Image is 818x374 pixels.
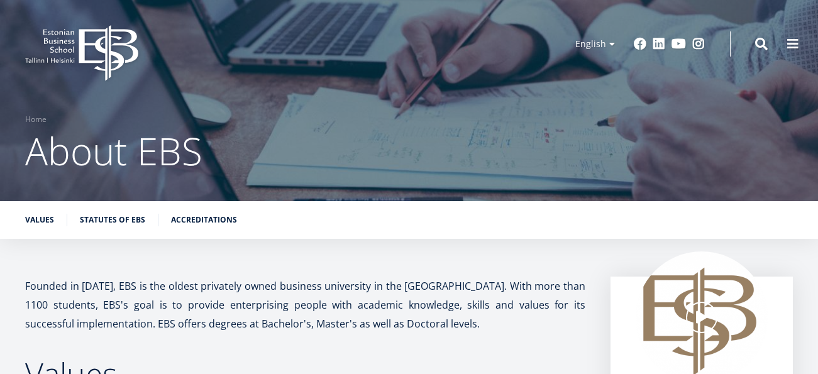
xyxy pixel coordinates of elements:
a: Instagram [692,38,705,50]
p: Founded in [DATE], EBS is the oldest privately owned business university in the [GEOGRAPHIC_DATA]... [25,277,585,333]
span: About EBS [25,125,202,177]
a: Home [25,113,47,126]
a: Linkedin [653,38,665,50]
a: Values [25,214,54,226]
a: Statutes of EBS [80,214,145,226]
a: Accreditations [171,214,237,226]
a: Youtube [672,38,686,50]
a: Facebook [634,38,646,50]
